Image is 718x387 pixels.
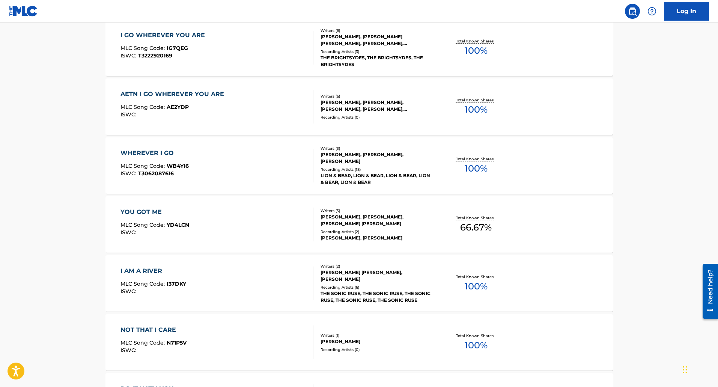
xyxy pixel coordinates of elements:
span: ISWC : [120,229,138,236]
span: N71P5V [167,339,187,346]
span: ISWC : [120,170,138,177]
div: Recording Artists ( 6 ) [321,285,434,290]
img: search [628,7,637,16]
span: 100 % [465,103,488,116]
span: MLC Song Code : [120,221,167,228]
div: I GO WHEREVER YOU ARE [120,31,209,40]
div: [PERSON_NAME], [PERSON_NAME] [321,235,434,241]
span: IG7QEG [167,45,188,51]
p: Total Known Shares: [456,38,496,44]
span: ISWC : [120,111,138,118]
div: Recording Artists ( 0 ) [321,347,434,352]
a: YOU GOT MEMLC Song Code:YD4LCNISWC:Writers (3)[PERSON_NAME], [PERSON_NAME], [PERSON_NAME] [PERSON... [105,196,613,253]
a: WHEREVER I GOMLC Song Code:WB4YI6ISWC:T3062087616Writers (3)[PERSON_NAME], [PERSON_NAME], [PERSON... [105,137,613,194]
div: [PERSON_NAME], [PERSON_NAME], [PERSON_NAME] [PERSON_NAME] [321,214,434,227]
p: Total Known Shares: [456,274,496,280]
a: Log In [664,2,709,21]
div: Drag [683,358,687,381]
div: Writers ( 3 ) [321,146,434,151]
div: I AM A RIVER [120,267,186,276]
a: NOT THAT I CAREMLC Song Code:N71P5VISWC:Writers (1)[PERSON_NAME]Recording Artists (0)Total Known ... [105,314,613,370]
span: ISWC : [120,347,138,354]
div: WHEREVER I GO [120,149,189,158]
div: AETN I GO WHEREVER YOU ARE [120,90,228,99]
div: Help [644,4,659,19]
div: [PERSON_NAME], [PERSON_NAME], [PERSON_NAME], [PERSON_NAME], [PERSON_NAME], [PERSON_NAME] [PERSON_... [321,99,434,113]
span: AE2YDP [167,104,189,110]
span: MLC Song Code : [120,280,167,287]
div: NOT THAT I CARE [120,325,187,334]
iframe: Resource Center [697,261,718,321]
span: MLC Song Code : [120,45,167,51]
div: YOU GOT ME [120,208,189,217]
div: [PERSON_NAME], [PERSON_NAME], [PERSON_NAME] [321,151,434,165]
div: Writers ( 6 ) [321,93,434,99]
span: I37DKY [167,280,186,287]
img: MLC Logo [9,6,38,17]
p: Total Known Shares: [456,97,496,103]
iframe: Chat Widget [680,351,718,387]
p: Total Known Shares: [456,156,496,162]
span: T3062087616 [138,170,174,177]
img: help [647,7,656,16]
div: [PERSON_NAME], [PERSON_NAME] [PERSON_NAME], [PERSON_NAME], [PERSON_NAME], [PERSON_NAME], [PERSON_... [321,33,434,47]
span: T3222920169 [138,52,172,59]
div: THE SONIC RUSE, THE SONIC RUSE, THE SONIC RUSE, THE SONIC RUSE, THE SONIC RUSE [321,290,434,304]
a: AETN I GO WHEREVER YOU AREMLC Song Code:AE2YDPISWC:Writers (6)[PERSON_NAME], [PERSON_NAME], [PERS... [105,78,613,135]
span: MLC Song Code : [120,163,167,169]
span: MLC Song Code : [120,339,167,346]
span: 100 % [465,162,488,175]
span: ISWC : [120,288,138,295]
div: THE BRIGHTSYDES, THE BRIGHTSYDES, THE BRIGHTSYDES [321,54,434,68]
a: I GO WHEREVER YOU AREMLC Song Code:IG7QEGISWC:T3222920169Writers (6)[PERSON_NAME], [PERSON_NAME] ... [105,20,613,76]
div: Recording Artists ( 18 ) [321,167,434,172]
div: Recording Artists ( 3 ) [321,49,434,54]
span: YD4LCN [167,221,189,228]
span: 100 % [465,339,488,352]
span: 100 % [465,44,488,57]
span: WB4YI6 [167,163,189,169]
span: ISWC : [120,52,138,59]
div: Writers ( 2 ) [321,264,434,269]
div: [PERSON_NAME] [PERSON_NAME], [PERSON_NAME] [321,269,434,283]
span: 100 % [465,280,488,293]
div: Recording Artists ( 2 ) [321,229,434,235]
div: Writers ( 3 ) [321,208,434,214]
div: Writers ( 6 ) [321,28,434,33]
p: Total Known Shares: [456,215,496,221]
div: Recording Artists ( 0 ) [321,114,434,120]
span: MLC Song Code : [120,104,167,110]
span: 66.67 % [460,221,492,234]
div: LION & BEAR, LION & BEAR, LION & BEAR, LION & BEAR, LION & BEAR [321,172,434,186]
a: I AM A RIVERMLC Song Code:I37DKYISWC:Writers (2)[PERSON_NAME] [PERSON_NAME], [PERSON_NAME]Recordi... [105,255,613,312]
a: Public Search [625,4,640,19]
div: [PERSON_NAME] [321,338,434,345]
p: Total Known Shares: [456,333,496,339]
div: Writers ( 1 ) [321,333,434,338]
